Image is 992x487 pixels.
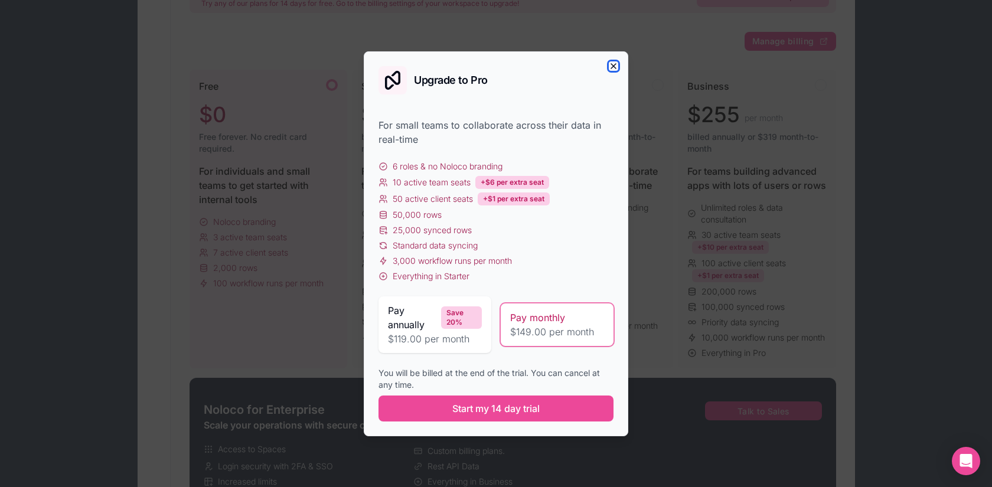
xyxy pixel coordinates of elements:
div: +$1 per extra seat [478,192,550,205]
span: Pay annually [388,303,436,332]
div: For small teams to collaborate across their data in real-time [378,118,614,146]
span: $119.00 per month [388,332,482,346]
span: Pay monthly [510,310,565,325]
span: 25,000 synced rows [393,224,472,236]
div: You will be billed at the end of the trial. You can cancel at any time. [378,367,614,391]
span: 50,000 rows [393,209,442,221]
span: $149.00 per month [510,325,604,339]
span: 6 roles & no Noloco branding [393,161,502,172]
button: Start my 14 day trial [378,396,614,421]
span: 10 active team seats [393,177,471,188]
span: Start my 14 day trial [452,401,540,416]
span: Everything in Starter [393,270,469,282]
span: 3,000 workflow runs per month [393,255,512,267]
span: Standard data syncing [393,240,478,251]
span: 50 active client seats [393,193,473,205]
div: Save 20% [441,306,482,329]
h2: Upgrade to Pro [414,75,488,86]
div: +$6 per extra seat [475,176,549,189]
